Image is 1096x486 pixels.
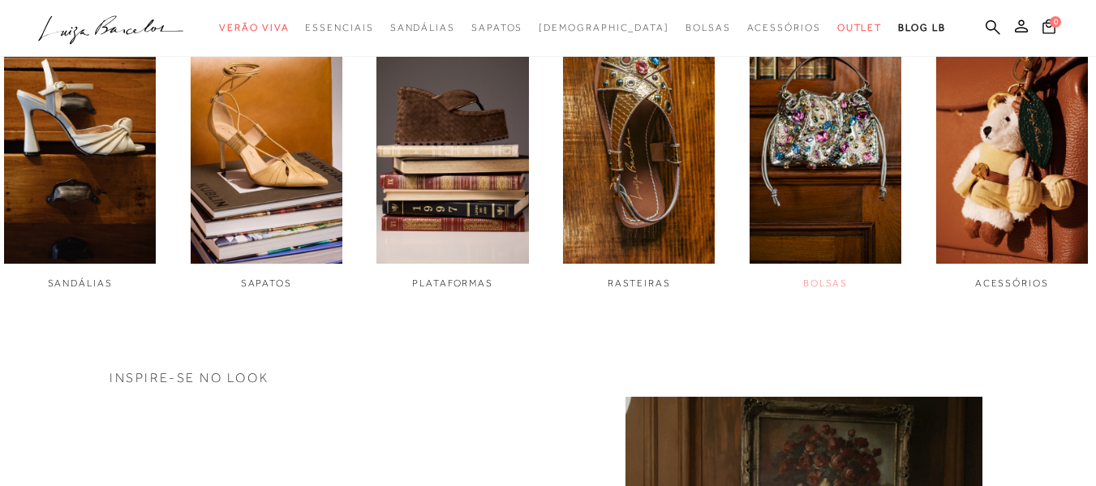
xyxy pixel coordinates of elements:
span: PLATAFORMAS [412,277,493,289]
span: BLOG LB [898,22,945,33]
span: Essenciais [305,22,373,33]
a: categoryNavScreenReaderText [747,13,821,43]
a: categoryNavScreenReaderText [837,13,883,43]
span: BOLSAS [803,277,849,289]
a: categoryNavScreenReaderText [471,13,522,43]
span: SANDÁLIAS [48,277,113,289]
span: RASTEIRAS [608,277,671,289]
span: Bolsas [686,22,731,33]
span: Outlet [837,22,883,33]
span: SAPATOS [241,277,292,289]
a: categoryNavScreenReaderText [686,13,731,43]
span: Verão Viva [219,22,289,33]
button: 0 [1038,18,1060,40]
span: ACESSÓRIOS [975,277,1049,289]
a: categoryNavScreenReaderText [305,13,373,43]
span: 0 [1050,16,1061,28]
a: BLOG LB [898,13,945,43]
h3: INSPIRE-SE NO LOOK [110,372,986,385]
span: [DEMOGRAPHIC_DATA] [539,22,669,33]
a: categoryNavScreenReaderText [390,13,455,43]
span: Sandálias [390,22,455,33]
a: noSubCategoriesText [539,13,669,43]
span: Sapatos [471,22,522,33]
span: Acessórios [747,22,821,33]
a: categoryNavScreenReaderText [219,13,289,43]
